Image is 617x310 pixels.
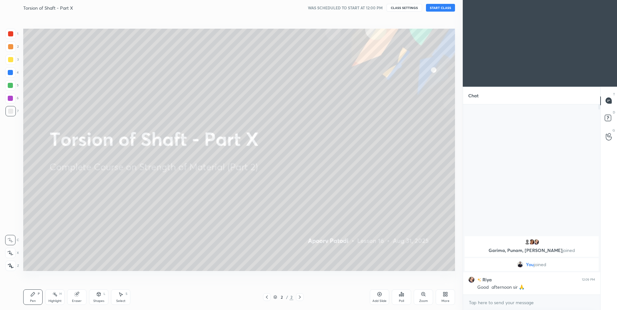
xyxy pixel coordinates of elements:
img: default.png [524,239,531,245]
h5: WAS SCHEDULED TO START AT 12:00 PM [308,5,383,11]
div: More [441,299,450,303]
div: 12:09 PM [582,277,595,281]
div: Zoom [419,299,428,303]
div: L [104,292,106,295]
span: You [526,262,534,267]
div: 2 [5,42,19,52]
img: no-rating-badge.077c3623.svg [477,278,481,282]
p: Garima, Punam, [PERSON_NAME] [469,248,595,253]
img: 9a58a05a9ad6482a82cd9b5ca215b066.jpg [468,276,475,283]
div: 1 [5,29,18,39]
div: H [59,292,62,295]
div: 6 [5,93,19,103]
img: ad9b1ca7378248a280ec44d6413dd476.jpg [529,239,535,245]
div: Good afternoon sir 🙏 [477,284,595,291]
button: CLASS SETTINGS [387,4,422,12]
div: Pen [30,299,36,303]
div: 5 [5,80,19,91]
p: T [613,92,615,97]
button: START CLASS [426,4,455,12]
div: S [126,292,127,295]
div: C [5,235,19,245]
div: 4 [5,67,19,78]
div: 3 [5,54,19,65]
div: P [38,292,40,295]
div: Eraser [72,299,82,303]
div: Z [5,261,19,271]
p: D [613,110,615,115]
h6: Riya [481,276,492,283]
div: 2 [289,294,293,300]
div: / [286,295,288,299]
div: 2 [278,295,285,299]
p: Chat [463,87,484,104]
div: Highlight [48,299,62,303]
div: Poll [399,299,404,303]
span: joined [562,247,575,253]
img: 9a58a05a9ad6482a82cd9b5ca215b066.jpg [533,239,540,245]
div: 7 [5,106,19,116]
div: Add Slide [372,299,387,303]
p: G [612,128,615,133]
div: Select [116,299,126,303]
div: X [5,248,19,258]
h4: Torsion of Shaft - Part X [23,5,73,11]
img: 3a38f146e3464b03b24dd93f76ec5ac5.jpg [517,261,523,268]
div: grid [463,235,600,295]
div: Shapes [93,299,104,303]
span: joined [534,262,546,267]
